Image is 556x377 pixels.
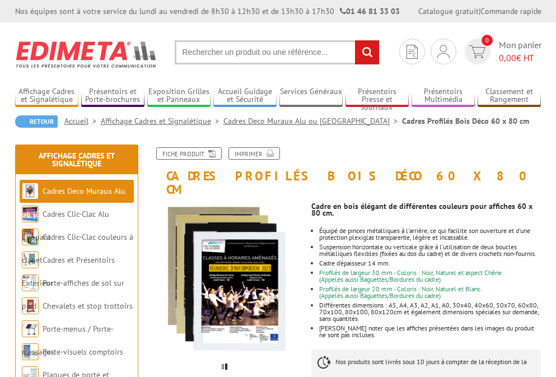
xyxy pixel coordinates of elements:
[469,45,485,58] img: devis rapide
[480,6,541,16] a: Commande rapide
[15,6,400,17] div: Nos équipes sont à votre service du lundi au vendredi de 8h30 à 12h30 et de 13h30 à 17h30
[478,87,541,105] a: Classement et Rangement
[319,227,541,241] li: Équipé de pinces métalliques à l'arrière, ce qui facilite son ouverture et d'une protection plexi...
[15,87,78,105] a: Affichage Cadres et Signalétique
[482,35,493,46] span: 0
[22,255,115,288] a: Cadres et Présentoirs Extérieur
[319,268,503,283] font: Profilés de largeur 30 mm - Coloris : Noir, Naturel et aspect Chêne. (Appelés aussi Baguettes/Bor...
[15,34,158,75] img: Edimeta
[22,324,114,357] a: Porte-menus / Porte-messages
[319,325,541,338] li: [PERSON_NAME] noter que les affiches présentées dans les images du produit ne sont pas incluses.
[402,115,529,127] li: Cadres Profilés Bois Déco 60 x 80 cm
[319,285,482,300] font: Profilés de largeur 20 mm - Coloris : Noir, Naturel et Blanc. (Appelés aussi Baguettes/Bordures d...
[412,87,475,105] a: Présentoirs Multimédia
[213,87,277,105] a: Accueil Guidage et Sécurité
[101,116,223,126] a: Affichage Cadres et Signalétique
[39,151,115,169] a: Affichage Cadres et Signalétique
[407,45,418,59] img: devis rapide
[22,232,133,265] a: Cadres Clic-Clac couleurs à clapet
[43,301,133,311] a: Chevalets et stop trottoirs
[228,147,280,160] a: Imprimer
[22,183,39,199] img: Cadres Deco Muraux Alu ou Bois
[149,202,303,355] img: cadre_bois_clic_clac_60x80_profiles.png
[22,320,39,337] img: Porte-menus / Porte-messages
[355,40,379,64] input: rechercher
[223,116,402,126] a: Cadres Deco Muraux Alu ou [GEOGRAPHIC_DATA]
[64,116,101,126] a: Accueil
[499,52,541,64] span: € HT
[311,201,532,218] strong: Cadre en bois élégant de différentes couleurs pour affiches 60 x 80 cm.
[22,209,109,242] a: Cadres Clic-Clac Alu Clippant
[141,147,550,196] h1: Cadres Profilés Bois Déco 60 x 80 cm
[345,87,409,105] a: Présentoirs Presse et Journaux
[418,6,541,17] div: |
[147,87,211,105] a: Exposition Grilles et Panneaux
[43,347,123,357] a: Porte-visuels comptoirs
[340,6,400,16] strong: 01 46 81 33 03
[22,186,125,219] a: Cadres Deco Muraux Alu ou [GEOGRAPHIC_DATA]
[499,52,516,63] span: 0,00
[279,87,343,105] a: Services Généraux
[15,115,58,128] a: Retour
[81,87,144,105] a: Présentoirs et Porte-brochures
[462,39,541,64] a: devis rapide 0 Mon panier 0,00€ HT
[319,259,390,267] font: Cadre d’épaisseur 14 mm.
[499,39,541,64] span: Mon panier
[319,302,541,322] li: Différentes dimensions : A5, A4, A3, A2, A1, A0, 30x40, 40x60, 50x70, 60x80, 70x100, 80x100, 80x1...
[22,278,124,311] a: Porte-affiches de sol sur pied
[175,40,380,64] input: Rechercher un produit ou une référence...
[418,6,479,16] a: Catalogue gratuit
[437,45,450,58] img: devis rapide
[319,244,541,257] li: Suspension horizontale ou verticale grâce à l'utilisation de deux boucles métalliques flexibles (...
[156,147,222,160] a: Fiche produit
